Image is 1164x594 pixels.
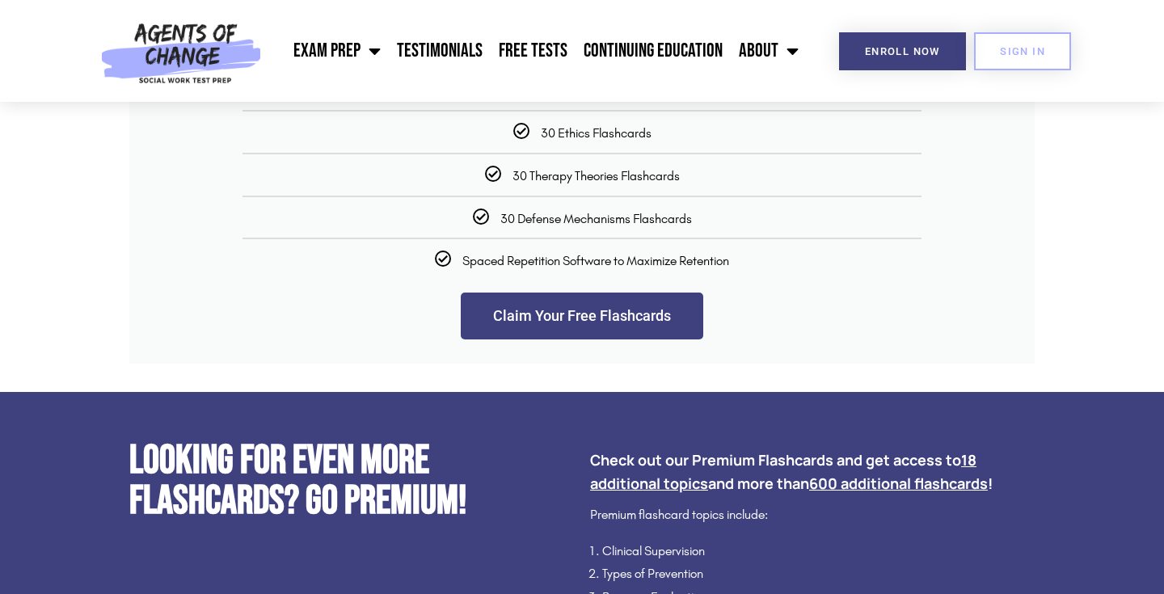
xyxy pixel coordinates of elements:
[731,31,807,71] a: About
[602,562,1035,586] li: Types of Prevention
[590,450,993,493] b: Check out our Premium Flashcards and get access to and more than !
[576,31,731,71] a: Continuing Education
[541,125,652,141] span: 30 Ethics Flashcards
[839,32,966,70] a: Enroll Now
[809,474,988,493] u: 600 additional flashcards
[590,503,1035,527] p: Premium flashcard topics include:
[974,32,1071,70] a: SIGN IN
[1000,46,1045,57] span: SIGN IN
[461,293,703,339] a: Claim Your Free Flashcards
[129,440,574,521] h2: Looking for Even More Flashcards? Go Premium!
[865,46,940,57] span: Enroll Now
[389,31,491,71] a: Testimonials
[500,211,692,226] span: 30 Defense Mechanisms Flashcards
[602,540,1035,563] li: Clinical Supervision
[512,168,680,183] span: 30 Therapy Theories Flashcards
[269,31,808,71] nav: Menu
[590,450,976,493] u: 18 additional topics
[491,31,576,71] a: Free Tests
[285,31,389,71] a: Exam Prep
[462,253,729,268] span: Spaced Repetition Software to Maximize Retention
